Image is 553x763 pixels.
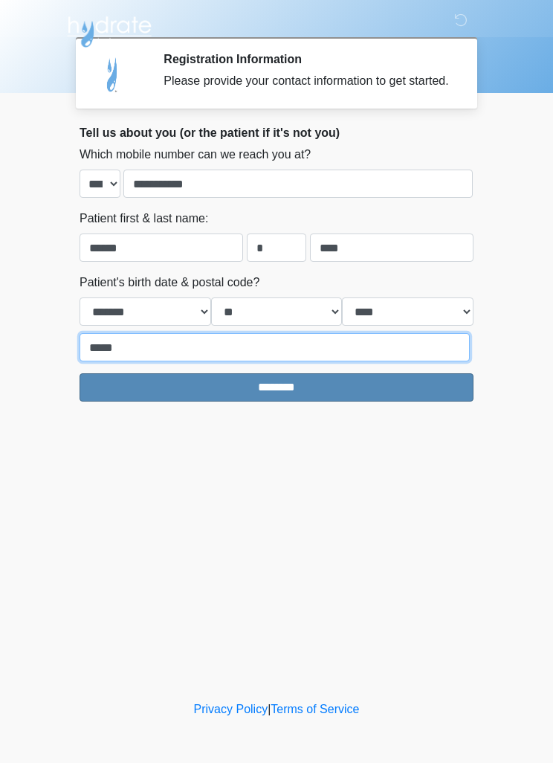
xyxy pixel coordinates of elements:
label: Patient first & last name: [80,210,208,228]
a: Terms of Service [271,703,359,715]
img: Hydrate IV Bar - Scottsdale Logo [65,11,154,48]
h2: Tell us about you (or the patient if it's not you) [80,126,473,140]
img: Agent Avatar [91,52,135,97]
div: Please provide your contact information to get started. [164,72,451,90]
label: Which mobile number can we reach you at? [80,146,311,164]
a: Privacy Policy [194,703,268,715]
a: | [268,703,271,715]
label: Patient's birth date & postal code? [80,274,259,292]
